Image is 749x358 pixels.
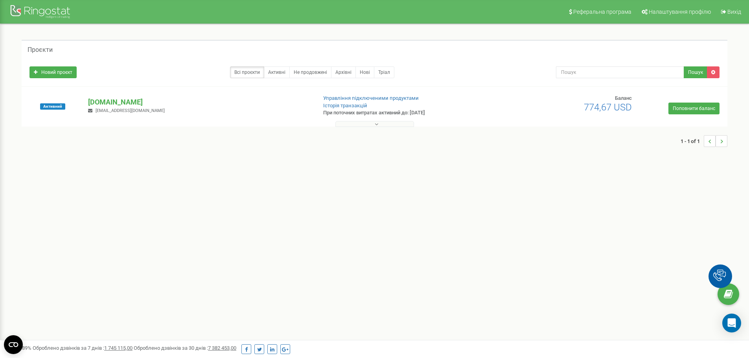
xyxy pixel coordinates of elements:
span: [EMAIL_ADDRESS][DOMAIN_NAME] [96,108,165,113]
a: Управління підключеними продуктами [323,95,419,101]
span: Реферальна програма [573,9,631,15]
span: Баланс [615,95,632,101]
button: Пошук [684,66,707,78]
span: Вихід [727,9,741,15]
u: 1 745 115,00 [104,345,133,351]
a: Історія транзакцій [323,103,367,108]
u: 7 382 453,00 [208,345,236,351]
span: Оброблено дзвінків за 7 днів : [33,345,133,351]
div: Open Intercom Messenger [722,314,741,332]
a: Тріал [374,66,394,78]
h5: Проєкти [28,46,53,53]
nav: ... [681,127,727,155]
button: Open CMP widget [4,335,23,354]
span: Активний [40,103,65,110]
a: Новий проєкт [29,66,77,78]
a: Активні [264,66,290,78]
a: Не продовжені [289,66,331,78]
span: Оброблено дзвінків за 30 днів : [134,345,236,351]
span: Налаштування профілю [649,9,711,15]
input: Пошук [556,66,684,78]
p: При поточних витратах активний до: [DATE] [323,109,487,117]
a: Архівні [331,66,356,78]
span: 774,67 USD [584,102,632,113]
a: Всі проєкти [230,66,264,78]
span: 1 - 1 of 1 [681,135,704,147]
a: Нові [355,66,374,78]
p: [DOMAIN_NAME] [88,97,310,107]
a: Поповнити баланс [668,103,720,114]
